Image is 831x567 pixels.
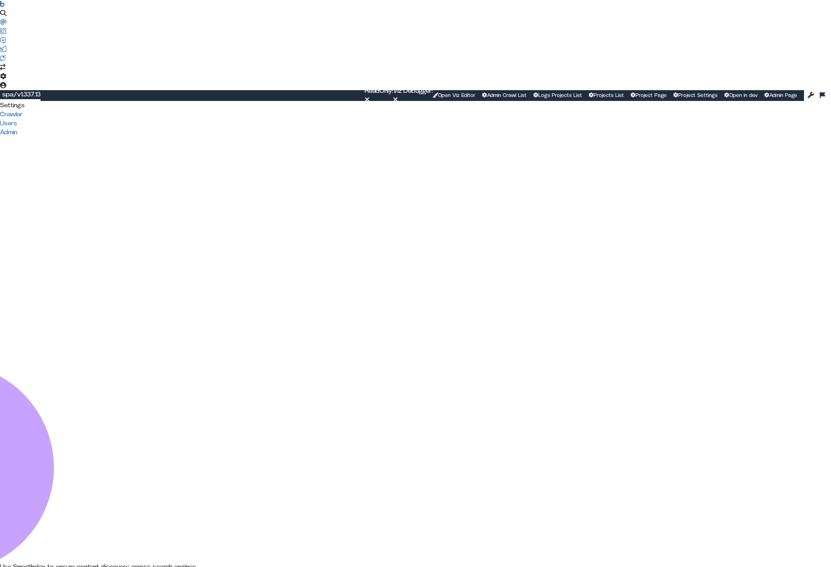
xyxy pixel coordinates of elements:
[678,93,718,98] span: Project Settings
[589,92,624,99] a: Projects List
[538,93,582,98] span: Logs Projects List
[729,93,758,98] span: Open in dev
[487,93,527,98] span: Admin Crawl List
[533,92,582,99] a: Logs Projects List
[636,93,667,98] span: Project Page
[433,92,475,99] a: Open Viz Editor
[764,92,797,99] a: Admin Page
[393,87,433,96] div: Viz Debugger:
[365,87,393,96] div: ReadOnly:
[673,92,718,99] a: Project Settings
[769,93,797,98] span: Admin Page
[594,93,624,98] span: Projects List
[631,92,667,99] a: Project Page
[438,93,475,98] span: Open Viz Editor
[724,92,758,99] a: Open in dev
[482,92,527,99] a: Admin Crawl List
